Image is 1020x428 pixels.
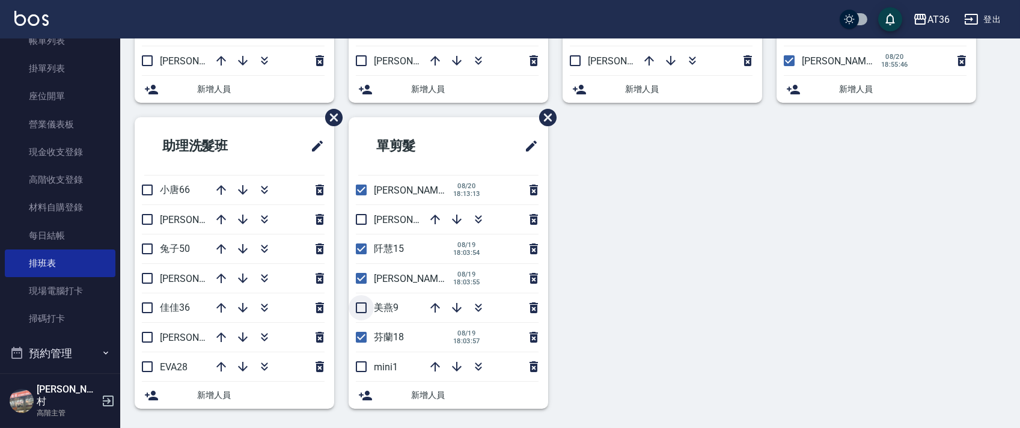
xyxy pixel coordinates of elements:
[5,338,115,369] button: 預約管理
[14,11,49,26] img: Logo
[144,124,274,168] h2: 助理洗髮班
[37,384,98,408] h5: [PERSON_NAME]村
[5,166,115,194] a: 高階收支登錄
[303,132,325,160] span: 修改班表的標題
[5,138,115,166] a: 現金收支登錄
[374,361,398,373] span: mini1
[374,214,451,225] span: [PERSON_NAME]6
[881,61,908,69] span: 18:55:46
[160,302,190,313] span: 佳佳36
[5,82,115,110] a: 座位開單
[453,182,480,190] span: 08/20
[453,329,480,337] span: 08/19
[802,55,885,67] span: [PERSON_NAME]16
[197,389,325,402] span: 新增人員
[908,7,954,32] button: AT36
[160,273,243,284] span: [PERSON_NAME]59
[5,55,115,82] a: 掛單列表
[160,243,190,254] span: 兔子50
[374,55,451,67] span: [PERSON_NAME]6
[959,8,1006,31] button: 登出
[625,83,753,96] span: 新增人員
[160,184,190,195] span: 小唐66
[453,337,480,345] span: 18:03:57
[5,222,115,249] a: 每日結帳
[374,273,457,284] span: [PERSON_NAME]11
[5,277,115,305] a: 現場電腦打卡
[374,302,399,313] span: 美燕9
[5,194,115,221] a: 材料自購登錄
[839,83,967,96] span: 新增人員
[135,76,334,103] div: 新增人員
[927,12,950,27] div: AT36
[453,249,480,257] span: 18:03:54
[517,132,539,160] span: 修改班表的標題
[563,76,762,103] div: 新增人員
[878,7,902,31] button: save
[453,241,480,249] span: 08/19
[411,83,539,96] span: 新增人員
[197,83,325,96] span: 新增人員
[588,55,665,67] span: [PERSON_NAME]6
[5,27,115,55] a: 帳單列表
[316,100,344,135] span: 刪除班表
[374,331,404,343] span: 芬蘭18
[349,76,548,103] div: 新增人員
[5,249,115,277] a: 排班表
[10,389,34,413] img: Person
[37,408,98,418] p: 高階主管
[453,190,480,198] span: 18:13:13
[349,382,548,409] div: 新增人員
[160,332,243,343] span: [PERSON_NAME]55
[5,111,115,138] a: 營業儀表板
[411,389,539,402] span: 新增人員
[5,368,115,400] button: 報表及分析
[374,185,457,196] span: [PERSON_NAME]16
[881,53,908,61] span: 08/20
[358,124,475,168] h2: 單剪髮
[160,361,188,373] span: EVA28
[530,100,558,135] span: 刪除班表
[5,305,115,332] a: 掃碼打卡
[160,214,243,225] span: [PERSON_NAME]58
[777,76,976,103] div: 新增人員
[374,243,404,254] span: 阡慧15
[453,271,480,278] span: 08/19
[453,278,480,286] span: 18:03:55
[135,382,334,409] div: 新增人員
[160,55,243,67] span: [PERSON_NAME]16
